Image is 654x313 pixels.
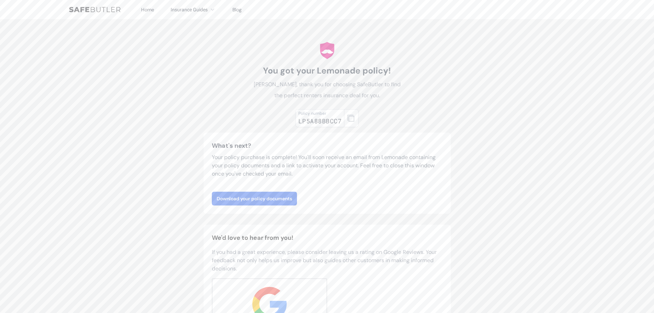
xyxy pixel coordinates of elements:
[212,192,297,205] a: Download your policy documents
[69,7,121,12] img: SafeButler Text Logo
[250,65,404,76] h1: You got your Lemonade policy!
[141,7,154,13] a: Home
[232,7,242,13] a: Blog
[212,153,443,178] p: Your policy purchase is complete! You'll soon receive an email from Lemonade containing your poli...
[171,5,216,14] button: Insurance Guides
[298,116,342,126] div: LP5A88BBCC7
[212,248,443,273] p: If you had a great experience, please consider leaving us a rating on Google Reviews. Your feedba...
[212,141,443,150] h3: What's next?
[298,111,342,116] div: Policy number
[250,79,404,101] p: [PERSON_NAME], thank you for choosing SafeButler to find the perfect renters insurance deal for you.
[212,233,443,243] h2: We'd love to hear from you!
